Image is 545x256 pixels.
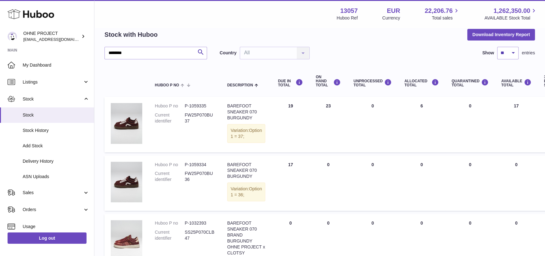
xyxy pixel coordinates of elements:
span: [EMAIL_ADDRESS][DOMAIN_NAME] [23,37,93,42]
div: Variation: [227,124,265,143]
div: ALLOCATED Total [404,79,439,87]
dd: P-1032393 [185,220,215,226]
span: 22,206.76 [424,7,452,15]
div: BAREFOOT SNEAKER 070 BRAND BURGUNDY OHNE PROJECT x CLOTSY [227,220,265,256]
span: 0 [469,162,471,167]
div: BAREFOOT SNEAKER 070 BURGUNDY [227,162,265,180]
dt: Current identifier [155,229,185,241]
span: 0 [469,221,471,226]
h2: Stock with Huboo [104,30,158,39]
span: 0 [469,103,471,108]
img: product image [111,103,142,144]
dd: P-1059334 [185,162,215,168]
div: UNPROCESSED Total [353,79,392,87]
span: Stock History [23,128,89,133]
dt: Huboo P no [155,162,185,168]
td: 0 [495,155,538,211]
span: My Dashboard [23,62,89,68]
dt: Current identifier [155,112,185,124]
td: 0 [398,155,445,211]
div: Huboo Ref [337,15,358,21]
span: Option 1 = 37; [231,128,262,139]
td: 19 [272,97,309,152]
td: 0 [347,97,398,152]
div: BAREFOOT SNEAKER 070 BURGUNDY [227,103,265,121]
td: 17 [495,97,538,152]
strong: EUR [387,7,400,15]
span: Stock [23,96,83,102]
a: 1,262,350.00 AVAILABLE Stock Total [484,7,537,21]
div: QUARANTINED Total [452,79,489,87]
dd: SS25P070CLB47 [185,229,215,241]
label: Country [220,50,237,56]
div: OHNE PROJECT [23,30,80,42]
dt: Current identifier [155,171,185,182]
img: product image [111,162,142,203]
span: Huboo P no [155,83,179,87]
div: AVAILABLE Total [501,79,531,87]
span: Usage [23,224,89,230]
span: Add Stock [23,143,89,149]
button: Download Inventory Report [467,29,535,40]
span: Orders [23,207,83,213]
td: 0 [347,155,398,211]
a: 22,206.76 Total sales [424,7,460,21]
span: Sales [23,190,83,196]
span: ASN Uploads [23,174,89,180]
td: 17 [272,155,309,211]
td: 6 [398,97,445,152]
td: 23 [309,97,347,152]
a: Log out [8,232,87,244]
div: Variation: [227,182,265,201]
div: Currency [382,15,400,21]
div: DUE IN TOTAL [278,79,303,87]
dd: P-1059335 [185,103,215,109]
span: Stock [23,112,89,118]
strong: 13057 [340,7,358,15]
span: 1,262,350.00 [493,7,530,15]
span: AVAILABLE Stock Total [484,15,537,21]
dt: Huboo P no [155,220,185,226]
dt: Huboo P no [155,103,185,109]
img: internalAdmin-13057@internal.huboo.com [8,32,17,41]
div: ON HAND Total [316,75,341,88]
dd: FW25P070BU36 [185,171,215,182]
dd: FW25P070BU37 [185,112,215,124]
span: Listings [23,79,83,85]
span: entries [522,50,535,56]
span: Total sales [432,15,460,21]
span: Delivery History [23,158,89,164]
td: 0 [309,155,347,211]
span: Description [227,83,253,87]
label: Show [482,50,494,56]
